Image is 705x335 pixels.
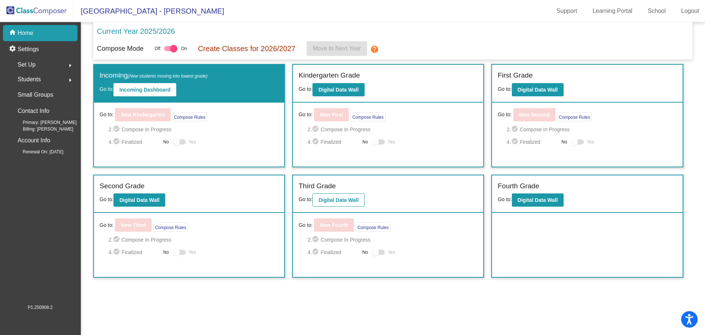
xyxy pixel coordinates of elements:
[155,45,160,52] span: Off
[9,45,18,54] mat-icon: settings
[66,61,75,70] mat-icon: arrow_right
[128,74,207,79] span: (New students moving into lowest grade)
[18,29,33,38] p: Home
[119,197,159,203] b: Digital Data Wall
[108,125,279,134] span: 2. Compose In Progress
[97,44,144,54] p: Compose Mode
[18,74,41,85] span: Students
[557,112,592,121] button: Compose Rules
[314,218,354,232] button: New Fourth
[308,248,359,257] span: 4. Finalized
[113,248,122,257] mat-icon: check_circle
[119,87,170,93] b: Incoming Dashboard
[100,221,113,229] span: Go to:
[519,112,550,118] b: New Second
[388,248,395,257] span: Yes
[587,138,594,146] span: Yes
[307,41,367,56] button: Move to Next Year
[18,135,50,146] p: Account Info
[587,5,639,17] a: Learning Portal
[498,70,532,81] label: First Grade
[108,248,159,257] span: 4. Finalized
[73,5,224,17] span: [GEOGRAPHIC_DATA] - [PERSON_NAME]
[198,43,296,54] p: Create Classes for 2026/2027
[518,197,558,203] b: Digital Data Wall
[370,45,379,54] mat-icon: help
[320,222,348,228] b: New Fourth
[512,83,564,96] button: Digital Data Wall
[299,181,336,192] label: Third Grade
[189,138,196,146] span: Yes
[308,125,478,134] span: 2. Compose In Progress
[551,5,583,17] a: Support
[113,125,122,134] mat-icon: check_circle
[97,26,175,37] p: Current Year 2025/2026
[511,138,520,146] mat-icon: check_circle
[299,86,312,92] span: Go to:
[66,76,75,85] mat-icon: arrow_right
[312,138,321,146] mat-icon: check_circle
[642,5,672,17] a: School
[513,108,556,121] button: New Second
[308,235,478,244] span: 2. Compose In Progress
[163,249,169,256] span: No
[498,111,511,118] span: Go to:
[100,196,113,202] span: Go to:
[313,45,361,51] span: Move to Next Year
[312,193,364,207] button: Digital Data Wall
[299,70,360,81] label: Kindergarten Grade
[113,235,122,244] mat-icon: check_circle
[320,112,343,118] b: New First
[299,196,312,202] span: Go to:
[100,70,207,81] label: Incoming
[312,248,321,257] mat-icon: check_circle
[163,139,169,145] span: No
[113,193,165,207] button: Digital Data Wall
[100,181,145,192] label: Second Grade
[518,87,558,93] b: Digital Data Wall
[172,112,207,121] button: Compose Rules
[115,218,152,232] button: New Third
[350,112,385,121] button: Compose Rules
[388,138,395,146] span: Yes
[100,111,113,118] span: Go to:
[9,29,18,38] mat-icon: home
[153,222,188,232] button: Compose Rules
[314,108,349,121] button: New First
[318,87,358,93] b: Digital Data Wall
[18,45,39,54] p: Settings
[507,125,677,134] span: 2. Compose In Progress
[362,139,368,145] span: No
[312,83,364,96] button: Digital Data Wall
[561,139,567,145] span: No
[312,235,321,244] mat-icon: check_circle
[11,119,77,126] span: Primary: [PERSON_NAME]
[121,222,146,228] b: New Third
[507,138,558,146] span: 4. Finalized
[108,235,279,244] span: 2. Compose In Progress
[318,197,358,203] b: Digital Data Wall
[18,90,53,100] p: Small Groups
[108,138,159,146] span: 4. Finalized
[18,60,36,70] span: Set Up
[355,222,390,232] button: Compose Rules
[512,193,564,207] button: Digital Data Wall
[498,196,511,202] span: Go to:
[11,149,63,155] span: Renewal On: [DATE]
[18,106,49,116] p: Contact Info
[189,248,196,257] span: Yes
[498,86,511,92] span: Go to:
[299,111,312,118] span: Go to:
[100,86,113,92] span: Go to:
[312,125,321,134] mat-icon: check_circle
[308,138,359,146] span: 4. Finalized
[498,181,539,192] label: Fourth Grade
[113,83,176,96] button: Incoming Dashboard
[115,108,171,121] button: New Kindergarten
[113,138,122,146] mat-icon: check_circle
[511,125,520,134] mat-icon: check_circle
[299,221,312,229] span: Go to:
[362,249,368,256] span: No
[181,45,187,52] span: On
[11,126,73,132] span: Billing: [PERSON_NAME]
